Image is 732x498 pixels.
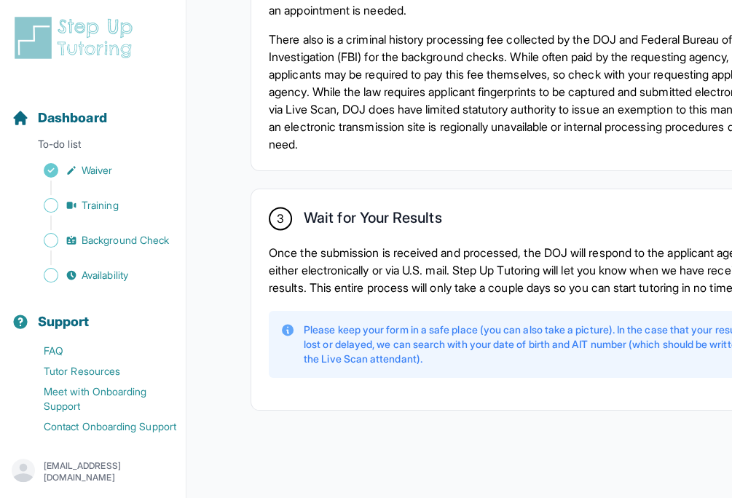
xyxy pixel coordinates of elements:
a: Tutor Resources [12,361,186,382]
a: FAQ [12,341,186,361]
span: 3 [277,210,284,227]
span: Support [38,312,90,332]
p: To-do list [6,137,180,157]
h2: Wait for Your Results [304,209,441,232]
a: Waiver [12,160,186,181]
button: [EMAIL_ADDRESS][DOMAIN_NAME] [12,459,174,485]
img: logo [12,15,141,61]
button: Dashboard [6,84,180,134]
button: Support [6,288,180,338]
a: Dashboard [12,108,107,128]
a: Contact Onboarding Support [12,416,186,437]
span: Dashboard [38,108,107,128]
a: Background Check [12,230,186,250]
p: [EMAIL_ADDRESS][DOMAIN_NAME] [44,460,174,483]
a: Meet with Onboarding Support [12,382,186,416]
span: Training [82,198,119,213]
span: Availability [82,268,128,282]
span: Waiver [82,163,112,178]
span: Background Check [82,233,169,248]
a: Availability [12,265,186,285]
a: Training [12,195,186,216]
